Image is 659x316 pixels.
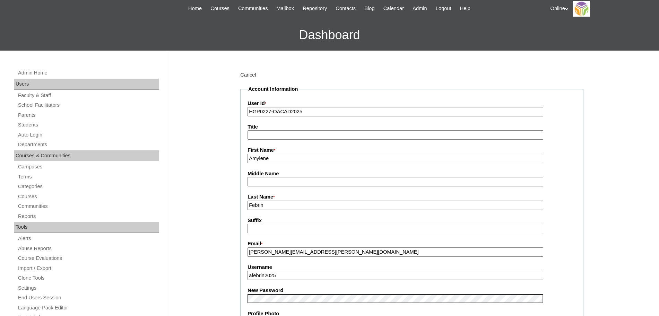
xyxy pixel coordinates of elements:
[248,217,576,224] label: Suffix
[235,5,271,12] a: Communities
[332,5,359,12] a: Contacts
[17,274,159,282] a: Clone Tools
[248,123,576,131] label: Title
[207,5,233,12] a: Courses
[361,5,378,12] a: Blog
[409,5,431,12] a: Admin
[3,19,656,51] h3: Dashboard
[383,5,404,12] span: Calendar
[17,101,159,109] a: School Facilitators
[573,1,590,17] img: Online Academy
[188,5,202,12] span: Home
[436,5,451,12] span: Logout
[17,202,159,211] a: Communities
[238,5,268,12] span: Communities
[185,5,205,12] a: Home
[413,5,427,12] span: Admin
[248,147,576,154] label: First Name
[17,111,159,120] a: Parents
[303,5,327,12] span: Repository
[550,1,652,17] div: Online
[17,182,159,191] a: Categories
[17,264,159,273] a: Import / Export
[380,5,407,12] a: Calendar
[17,244,159,253] a: Abuse Reports
[17,234,159,243] a: Alerts
[17,192,159,201] a: Courses
[364,5,374,12] span: Blog
[299,5,330,12] a: Repository
[277,5,294,12] span: Mailbox
[17,69,159,77] a: Admin Home
[210,5,229,12] span: Courses
[17,304,159,312] a: Language Pack Editor
[248,264,576,271] label: Username
[14,79,159,90] div: Users
[273,5,298,12] a: Mailbox
[248,193,576,201] label: Last Name
[248,86,298,93] legend: Account Information
[17,284,159,292] a: Settings
[17,254,159,263] a: Course Evaluations
[14,150,159,161] div: Courses & Communities
[248,240,576,248] label: Email
[248,170,576,177] label: Middle Name
[17,140,159,149] a: Departments
[17,212,159,221] a: Reports
[14,222,159,233] div: Tools
[248,100,576,107] label: User Id
[17,131,159,139] a: Auto Login
[460,5,470,12] span: Help
[457,5,474,12] a: Help
[248,287,576,294] label: New Password
[17,293,159,302] a: End Users Session
[432,5,455,12] a: Logout
[17,91,159,100] a: Faculty & Staff
[17,173,159,181] a: Terms
[17,121,159,129] a: Students
[240,72,256,78] a: Cancel
[17,163,159,171] a: Campuses
[336,5,356,12] span: Contacts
